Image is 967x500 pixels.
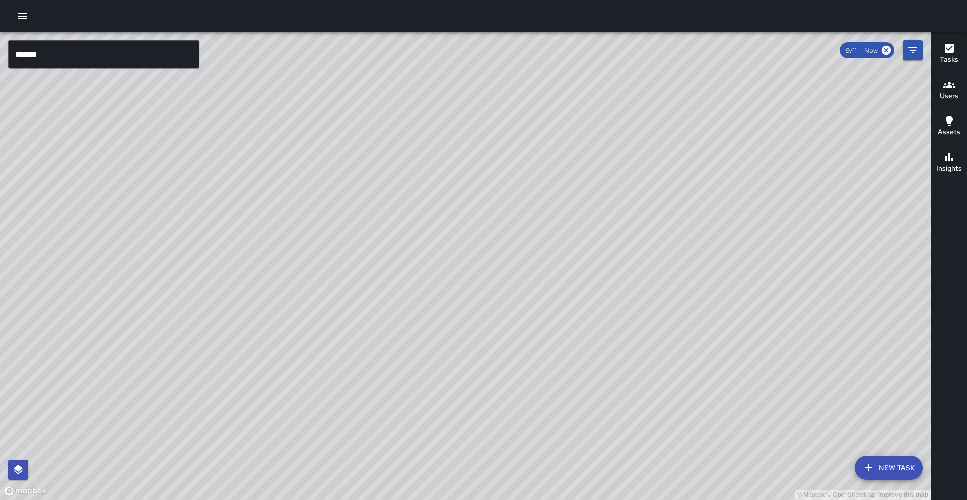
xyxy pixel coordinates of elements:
[931,109,967,145] button: Assets
[938,127,960,138] h6: Assets
[840,42,894,58] div: 9/11 — Now
[940,54,958,65] h6: Tasks
[903,40,923,60] button: Filters
[940,91,958,102] h6: Users
[855,456,923,480] button: New Task
[931,145,967,181] button: Insights
[840,46,884,55] span: 9/11 — Now
[931,36,967,73] button: Tasks
[936,163,962,174] h6: Insights
[931,73,967,109] button: Users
